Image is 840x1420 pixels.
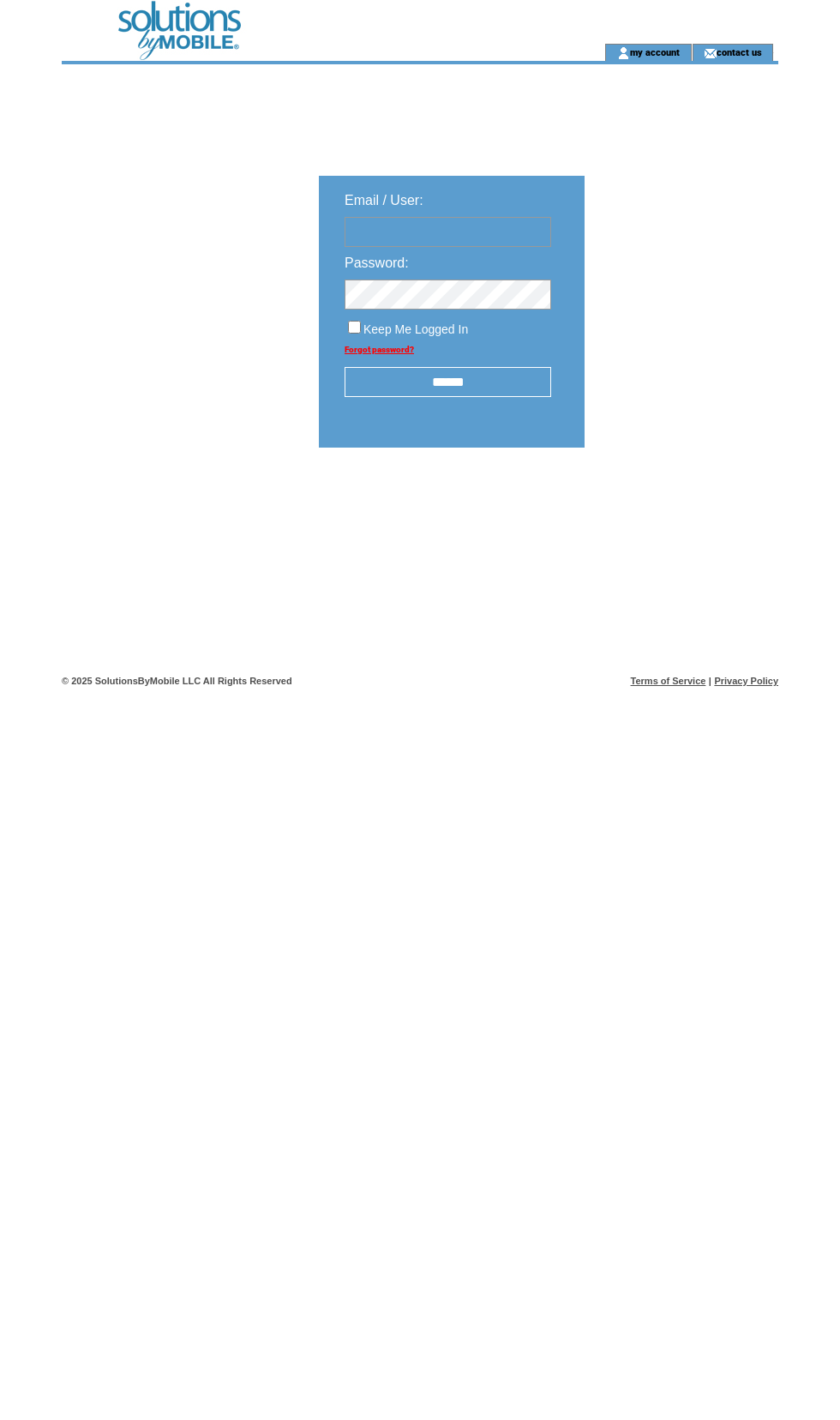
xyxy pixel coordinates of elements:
[630,46,680,57] a: my account
[631,676,706,686] a: Terms of Service
[717,46,762,57] a: contact us
[634,490,720,512] img: transparent.png;jsessionid=B01CC64FA8051219E4E79CD732F1FE67
[363,322,468,336] span: Keep Me Logged In
[345,193,423,208] span: Email / User:
[345,256,409,270] span: Password:
[345,345,414,354] a: Forgot password?
[709,676,711,686] span: |
[704,46,717,60] img: contact_us_icon.gif;jsessionid=B01CC64FA8051219E4E79CD732F1FE67
[714,676,778,686] a: Privacy Policy
[62,676,292,686] span: © 2025 SolutionsByMobile LLC All Rights Reserved
[617,46,630,60] img: account_icon.gif;jsessionid=B01CC64FA8051219E4E79CD732F1FE67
